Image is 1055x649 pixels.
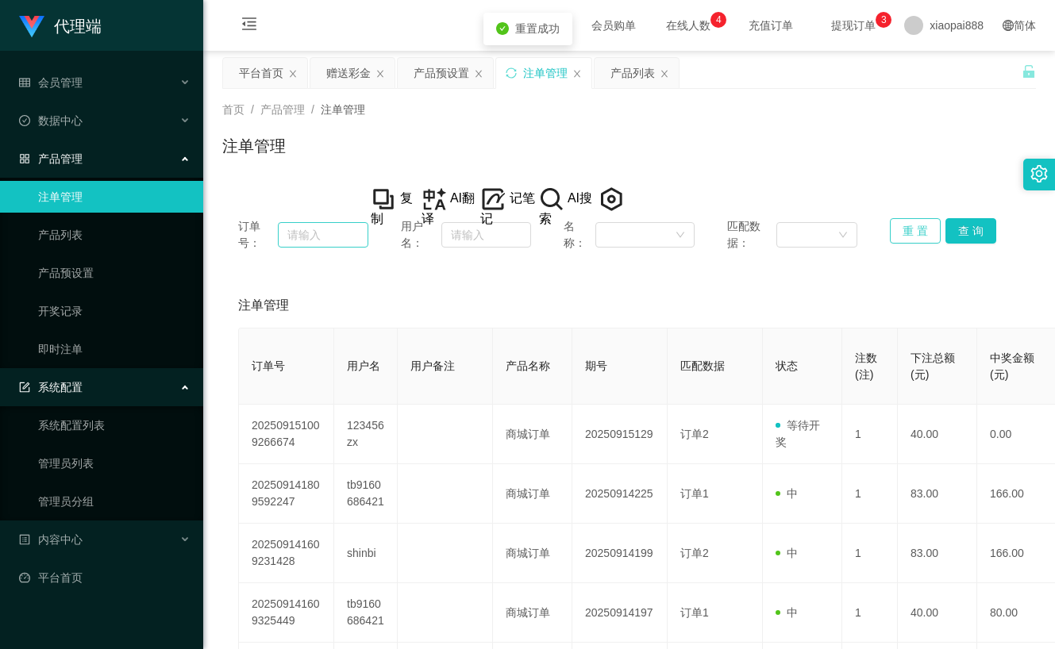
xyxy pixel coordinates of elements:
[238,296,289,315] span: 注单管理
[610,58,655,88] div: 产品列表
[334,405,398,464] td: 123456zx
[326,58,371,88] div: 赠送彩金
[375,69,385,79] i: 图标: close
[38,486,191,517] a: 管理员分组
[842,524,898,583] td: 1
[898,524,977,583] td: 83.00
[776,359,798,372] span: 状态
[480,186,506,212] img: note_menu_logo_v2.png
[716,12,722,28] p: 4
[38,447,191,479] a: 管理员列表
[239,464,334,524] td: 202509141809592247
[680,359,725,372] span: 匹配数据
[493,405,572,464] td: 商城订单
[474,69,483,79] i: 图标: close
[38,181,191,213] a: 注单管理
[898,405,977,464] td: 40.00
[19,152,83,165] span: 产品管理
[422,186,447,212] img: Y6Fg4b0bCsMmW1P9Q+wunl0AW5XwHbQAAAABJRU5ErkJggg==
[334,464,398,524] td: tb9160686421
[38,295,191,327] a: 开奖记录
[506,67,517,79] i: 图标: sync
[990,351,1034,381] span: 中奖金额(元)
[842,583,898,643] td: 1
[38,257,191,289] a: 产品预设置
[19,533,83,546] span: 内容中心
[371,186,396,212] img: +vywMD4W03sz8AcLhV9TmKVjsAAAAABJRU5ErkJggg==
[19,16,44,38] img: logo.9652507e.png
[539,186,564,212] img: hH46hMuwJzBHKAAAAAElFTkSuQmCC
[838,230,848,241] i: 图标: down
[493,583,572,643] td: 商城订单
[38,333,191,365] a: 即时注单
[19,77,30,88] i: 图标: table
[506,359,550,372] span: 产品名称
[523,58,568,88] div: 注单管理
[496,22,509,35] i: icon: check-circle
[676,230,685,241] i: 图标: down
[19,534,30,545] i: 图标: profile
[680,606,709,619] span: 订单1
[776,606,798,619] span: 中
[251,103,254,116] span: /
[945,218,996,244] button: 查 询
[572,464,668,524] td: 20250914225
[493,464,572,524] td: 商城订单
[564,218,595,252] span: 名称：
[239,405,334,464] td: 202509151009266674
[585,359,607,372] span: 期号
[334,524,398,583] td: shinbi
[38,219,191,251] a: 产品列表
[680,547,709,559] span: 订单2
[239,58,283,88] div: 平台首页
[890,218,941,244] button: 重 置
[19,153,30,164] i: 图标: appstore-o
[222,134,286,158] h1: 注单管理
[239,583,334,643] td: 202509141609325449
[54,1,102,52] h1: 代理端
[911,351,955,381] span: 下注总额(元)
[572,524,668,583] td: 20250914199
[855,351,877,381] span: 注数(注)
[38,409,191,441] a: 系统配置列表
[19,562,191,593] a: 图标: dashboard平台首页
[311,103,314,116] span: /
[842,464,898,524] td: 1
[19,381,83,394] span: 系统配置
[776,547,798,559] span: 中
[239,524,334,583] td: 202509141609231428
[1022,64,1036,79] i: 图标: unlock
[680,487,709,500] span: 订单1
[1003,20,1014,31] i: 图标: global
[19,19,102,32] a: 代理端
[493,524,572,583] td: 商城订单
[222,1,276,52] i: 图标: menu-fold
[321,103,365,116] span: 注单管理
[876,12,891,28] sup: 3
[572,405,668,464] td: 20250915129
[401,218,441,252] span: 用户名：
[288,69,298,79] i: 图标: close
[414,58,469,88] div: 产品预设置
[572,69,582,79] i: 图标: close
[680,428,709,440] span: 订单2
[441,222,531,248] input: 请输入
[658,20,718,31] span: 在线人数
[19,115,30,126] i: 图标: check-circle-o
[823,20,884,31] span: 提现订单
[572,583,668,643] td: 20250914197
[898,583,977,643] td: 40.00
[842,405,898,464] td: 1
[19,76,83,89] span: 会员管理
[347,359,380,372] span: 用户名
[898,464,977,524] td: 83.00
[19,114,83,127] span: 数据中心
[238,218,278,252] span: 订单号：
[252,359,285,372] span: 订单号
[741,20,801,31] span: 充值订单
[1030,165,1048,182] i: 图标: setting
[334,583,398,643] td: tb9160686421
[881,12,887,28] p: 3
[727,218,776,252] span: 匹配数据：
[776,487,798,500] span: 中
